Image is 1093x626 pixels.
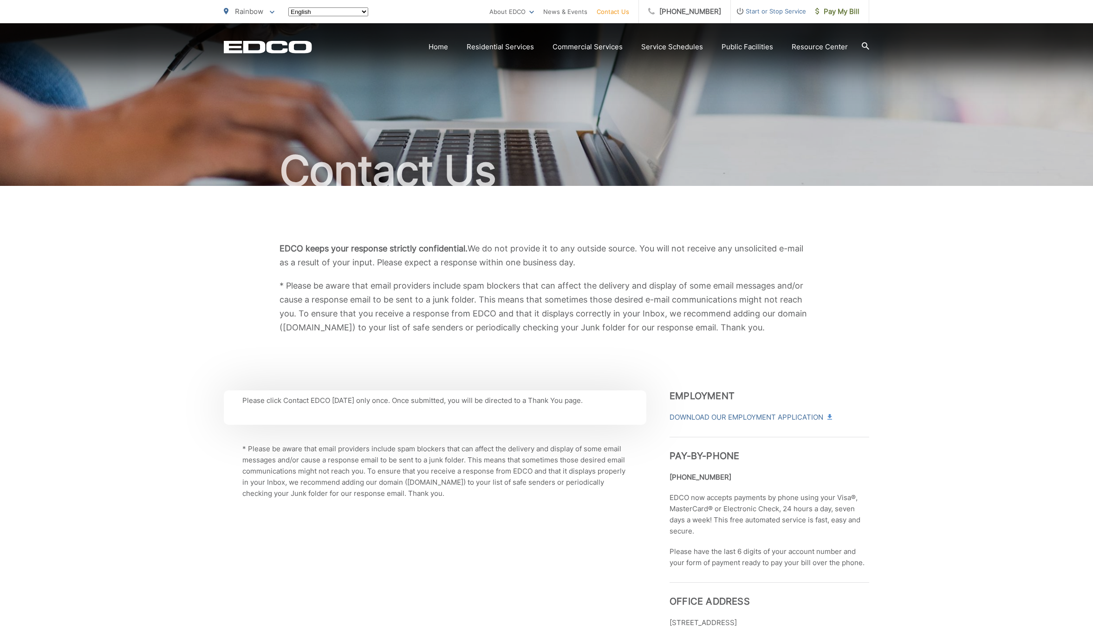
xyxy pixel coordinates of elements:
[815,6,859,17] span: Pay My Bill
[467,41,534,53] a: Residential Services
[242,443,628,499] p: * Please be aware that email providers include spam blockers that can affect the delivery and dis...
[641,41,703,53] a: Service Schedules
[224,148,869,194] h1: Contact Us
[670,390,869,402] h3: Employment
[670,437,869,461] h3: Pay-by-Phone
[429,41,448,53] a: Home
[553,41,623,53] a: Commercial Services
[242,395,628,406] p: Please click Contact EDCO [DATE] only once. Once submitted, you will be directed to a Thank You p...
[670,546,869,568] p: Please have the last 6 digits of your account number and your form of payment ready to pay your b...
[722,41,773,53] a: Public Facilities
[792,41,848,53] a: Resource Center
[543,6,587,17] a: News & Events
[670,582,869,607] h3: Office Address
[489,6,534,17] a: About EDCO
[288,7,368,16] select: Select a language
[670,473,731,481] strong: [PHONE_NUMBER]
[280,244,468,253] b: EDCO keeps your response strictly confidential.
[224,40,312,53] a: EDCD logo. Return to the homepage.
[670,412,831,423] a: Download Our Employment Application
[235,7,263,16] span: Rainbow
[280,242,813,270] p: We do not provide it to any outside source. You will not receive any unsolicited e-mail as a resu...
[670,492,869,537] p: EDCO now accepts payments by phone using your Visa®, MasterCard® or Electronic Check, 24 hours a ...
[280,279,813,335] p: * Please be aware that email providers include spam blockers that can affect the delivery and dis...
[597,6,629,17] a: Contact Us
